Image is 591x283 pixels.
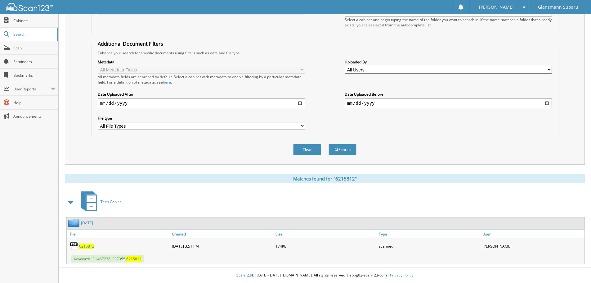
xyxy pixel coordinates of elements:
div: Enhance your search for specific documents using filters such as date and file type. [95,50,555,56]
a: [DATE] [81,220,93,226]
iframe: Chat Widget [560,253,591,283]
a: Privacy Policy [390,272,413,278]
div: Matches found for "6215812" [65,174,585,183]
span: User Reports [13,86,51,92]
img: PDF.png [70,241,79,251]
a: Size [274,230,378,238]
a: Created [170,230,274,238]
div: Select a cabinet and begin typing the name of the folder you want to search in. If the name match... [345,17,552,28]
a: Type [377,230,481,238]
span: Glanzmann Subaru [538,5,578,9]
div: [PERSON_NAME] [481,240,584,252]
div: scanned [377,240,481,252]
a: 6215812 [79,244,94,249]
div: © [DATE]-[DATE] [DOMAIN_NAME]. All rights reserved | appg02-scan123-com | [59,268,591,283]
input: end [345,98,552,108]
span: Help [13,100,55,105]
span: Scan [13,45,55,51]
a: User [481,230,584,238]
span: Keywords: SH467238, P37355, [71,255,144,262]
span: Tech Copies [101,199,122,204]
span: Scan123 [236,272,251,278]
label: Uploaded By [345,59,552,65]
span: 6215812 [126,256,141,262]
input: start [98,98,305,108]
label: Date Uploaded Before [345,92,552,97]
span: [PERSON_NAME] [479,5,514,9]
legend: Additional Document Filters [95,40,166,47]
a: File [67,230,170,238]
div: [DATE] 3:51 PM [170,240,274,252]
span: Search [13,32,54,37]
label: File type [98,116,305,121]
label: Metadata [98,59,305,65]
span: Announcements [13,114,55,119]
span: Cabinets [13,18,55,23]
button: Search [329,144,356,155]
span: Bookmarks [13,73,55,78]
a: here [163,80,171,85]
div: 174KB [274,240,378,252]
span: Reminders [13,59,55,64]
img: folder2.png [68,219,81,227]
label: Date Uploaded After [98,92,305,97]
button: Clear [293,144,321,155]
a: Tech Copies [77,189,122,214]
div: All metadata fields are searched by default. Select a cabinet with metadata to enable filtering b... [98,74,305,85]
img: scan123-logo-white.svg [6,3,53,11]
